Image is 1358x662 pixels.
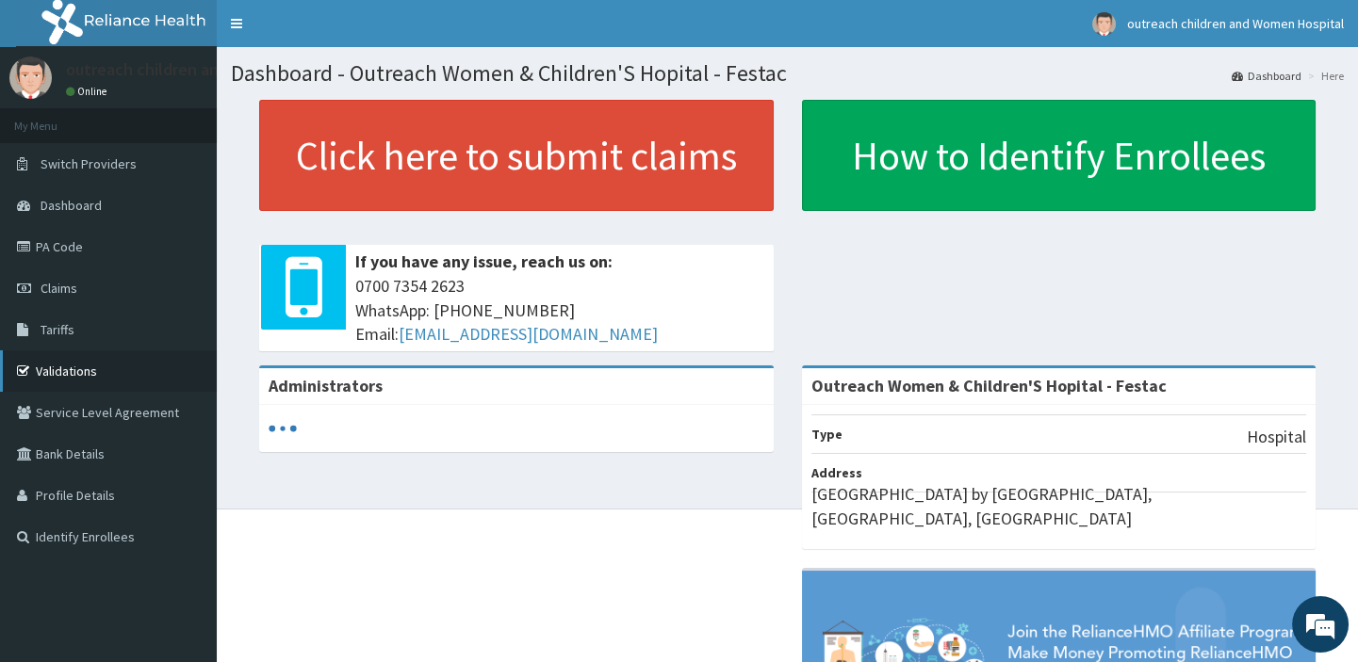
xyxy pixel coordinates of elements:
[811,426,843,443] b: Type
[1303,68,1344,84] li: Here
[66,85,111,98] a: Online
[66,61,352,78] p: outreach children and Women Hospital
[269,414,297,443] svg: audio-loading
[811,375,1167,396] strong: Outreach Women & Children'S Hopital - Festac
[269,375,383,396] b: Administrators
[9,57,52,99] img: User Image
[811,464,862,481] b: Address
[41,321,74,338] span: Tariffs
[41,197,102,214] span: Dashboard
[41,155,137,172] span: Switch Providers
[1247,425,1306,449] p: Hospital
[355,250,613,272] b: If you have any issue, reach us on:
[1092,12,1116,36] img: User Image
[811,482,1307,530] p: [GEOGRAPHIC_DATA] by [GEOGRAPHIC_DATA], [GEOGRAPHIC_DATA], [GEOGRAPHIC_DATA]
[259,100,774,211] a: Click here to submit claims
[1127,15,1344,32] span: outreach children and Women Hospital
[802,100,1317,211] a: How to Identify Enrollees
[231,61,1344,86] h1: Dashboard - Outreach Women & Children'S Hopital - Festac
[399,323,658,345] a: [EMAIL_ADDRESS][DOMAIN_NAME]
[41,280,77,297] span: Claims
[355,274,764,347] span: 0700 7354 2623 WhatsApp: [PHONE_NUMBER] Email:
[1232,68,1301,84] a: Dashboard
